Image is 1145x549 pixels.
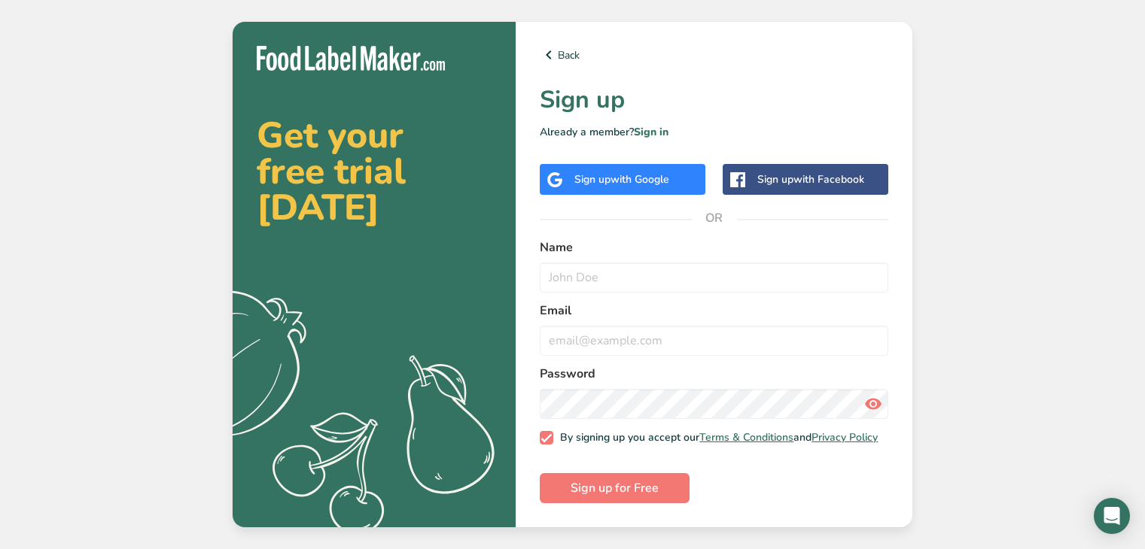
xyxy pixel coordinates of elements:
label: Email [540,302,888,320]
a: Privacy Policy [812,430,878,444]
div: Sign up [574,171,669,187]
a: Sign in [634,125,668,139]
h2: Get your free trial [DATE] [257,117,492,226]
button: Sign up for Free [540,473,690,503]
span: Sign up for Free [571,479,659,497]
div: Open Intercom Messenger [1094,498,1130,534]
input: email@example.com [540,326,888,356]
label: Name [540,238,888,256]
img: Food Label Maker [257,46,445,71]
input: John Doe [540,262,888,293]
span: By signing up you accept our and [553,431,879,444]
a: Terms & Conditions [699,430,793,444]
span: with Facebook [793,172,864,187]
span: with Google [611,172,669,187]
a: Back [540,46,888,64]
h1: Sign up [540,82,888,118]
span: OR [692,196,737,241]
p: Already a member? [540,124,888,140]
label: Password [540,365,888,383]
div: Sign up [757,171,864,187]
